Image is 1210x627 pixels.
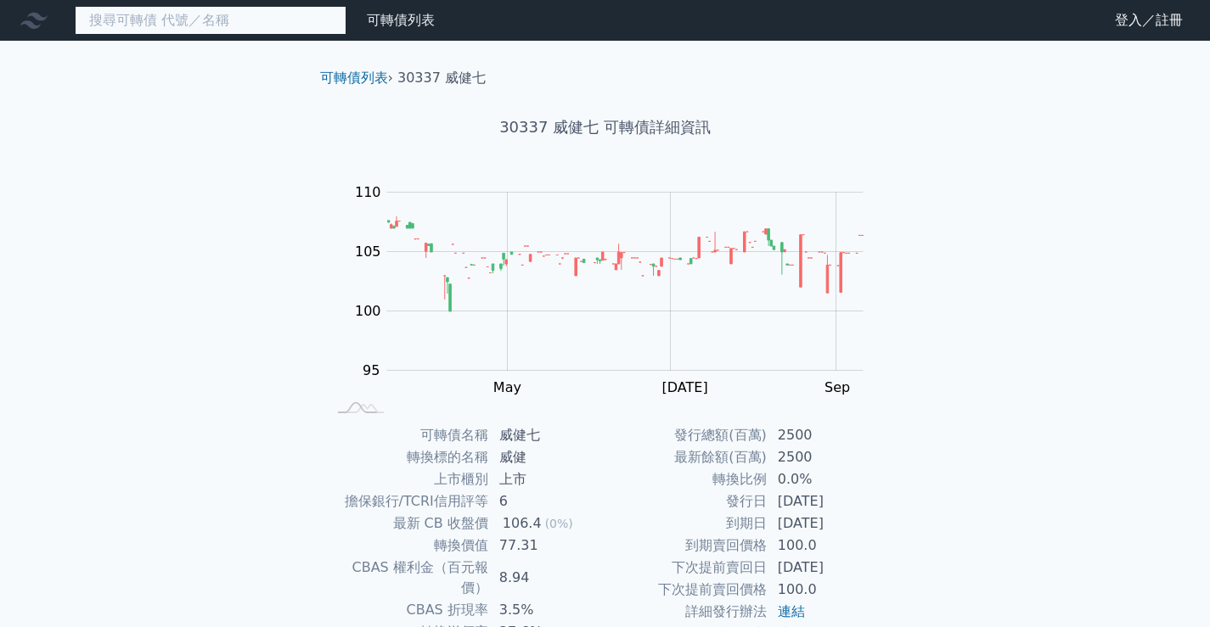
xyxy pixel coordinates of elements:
td: 100.0 [768,579,884,601]
tspan: May [493,379,521,395]
g: Chart [346,184,889,395]
a: 可轉債列表 [320,70,388,86]
a: 可轉債列表 [367,12,435,28]
td: 2500 [768,424,884,446]
tspan: 95 [363,362,380,378]
td: 到期日 [605,512,768,535]
td: 轉換標的名稱 [327,446,489,468]
td: CBAS 權利金（百元報價） [327,557,489,599]
tspan: 105 [355,244,381,260]
td: CBAS 折現率 [327,599,489,621]
td: [DATE] [768,490,884,512]
td: 100.0 [768,535,884,557]
td: 擔保銀行/TCRI信用評等 [327,490,489,512]
tspan: [DATE] [662,379,708,395]
td: 77.31 [489,535,605,557]
td: 最新 CB 收盤價 [327,512,489,535]
td: 8.94 [489,557,605,599]
a: 連結 [778,603,805,619]
div: 106.4 [499,513,545,534]
td: 上市 [489,468,605,490]
li: 30337 威健七 [397,68,486,88]
td: 轉換比例 [605,468,768,490]
td: 0.0% [768,468,884,490]
li: › [320,68,393,88]
td: 下次提前賣回日 [605,557,768,579]
td: 上市櫃別 [327,468,489,490]
input: 搜尋可轉債 代號／名稱 [75,6,346,35]
td: 可轉債名稱 [327,424,489,446]
td: 2500 [768,446,884,468]
td: 3.5% [489,599,605,621]
td: 發行日 [605,490,768,512]
td: 6 [489,490,605,512]
td: 最新餘額(百萬) [605,446,768,468]
td: [DATE] [768,557,884,579]
td: 發行總額(百萬) [605,424,768,446]
span: (0%) [545,517,573,530]
tspan: 100 [355,303,381,319]
td: 下次提前賣回價格 [605,579,768,601]
tspan: 110 [355,184,381,200]
td: 詳細發行辦法 [605,601,768,623]
td: 到期賣回價格 [605,535,768,557]
td: [DATE] [768,512,884,535]
a: 登入／註冊 [1101,7,1196,34]
tspan: Sep [824,379,850,395]
td: 威健七 [489,424,605,446]
td: 轉換價值 [327,535,489,557]
h1: 30337 威健七 可轉債詳細資訊 [307,115,904,139]
td: 威健 [489,446,605,468]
